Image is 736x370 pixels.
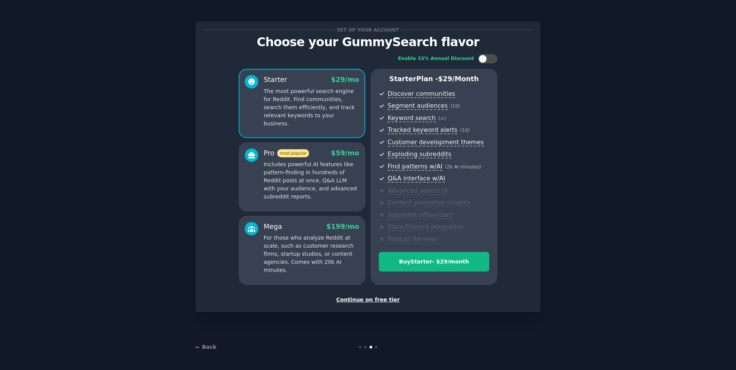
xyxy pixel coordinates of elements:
[336,26,401,34] span: Set up your account
[388,175,445,183] span: Q&A interface w/AI
[196,344,216,350] a: ← Back
[331,149,359,157] span: $ 59 /mo
[388,187,448,195] span: Advanced search UI
[264,160,359,201] p: Includes powerful AI features like pattern-finding in hundreds of Reddit posts at once, Q&A LLM w...
[388,235,437,243] span: Product Reviews
[379,74,489,84] p: Starter Plan -
[264,222,282,232] div: Mega
[388,90,455,98] span: Discover communities
[460,128,470,133] span: ( 10 )
[326,223,359,230] span: $ 199 /mo
[204,296,532,304] div: Continue on free tier
[379,258,489,266] div: Buy Starter - $ 29 /month
[388,163,442,171] span: Find patterns w/AI
[388,211,452,219] span: Subreddit influencers
[388,102,448,110] span: Segment audiences
[388,138,484,147] span: Customer development themes
[388,199,470,207] span: Content promotion insights
[388,223,464,231] span: Slack/Discord integration
[388,114,436,122] span: Keyword search
[204,35,532,49] p: Choose your GummySearch flavor
[264,234,359,274] p: For those who analyze Reddit at scale, such as customer research firms, startup studios, or conte...
[264,148,309,158] div: Pro
[438,75,479,83] span: $ 29 /month
[438,116,446,121] span: ( ∞ )
[264,87,359,128] p: The most powerful search engine for Reddit. Find communities, search them efficiently, and track ...
[445,164,481,170] span: ( 2k AI minutes )
[398,55,474,62] div: Enable 33% Annual Discount
[331,76,359,83] span: $ 29 /mo
[379,252,489,272] button: BuyStarter- $29/month
[388,150,451,158] span: Exploding subreddits
[388,126,457,134] span: Tracked keyword alerts
[264,75,287,85] div: Starter
[277,149,309,157] span: most popular
[450,103,460,109] span: ( 10 )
